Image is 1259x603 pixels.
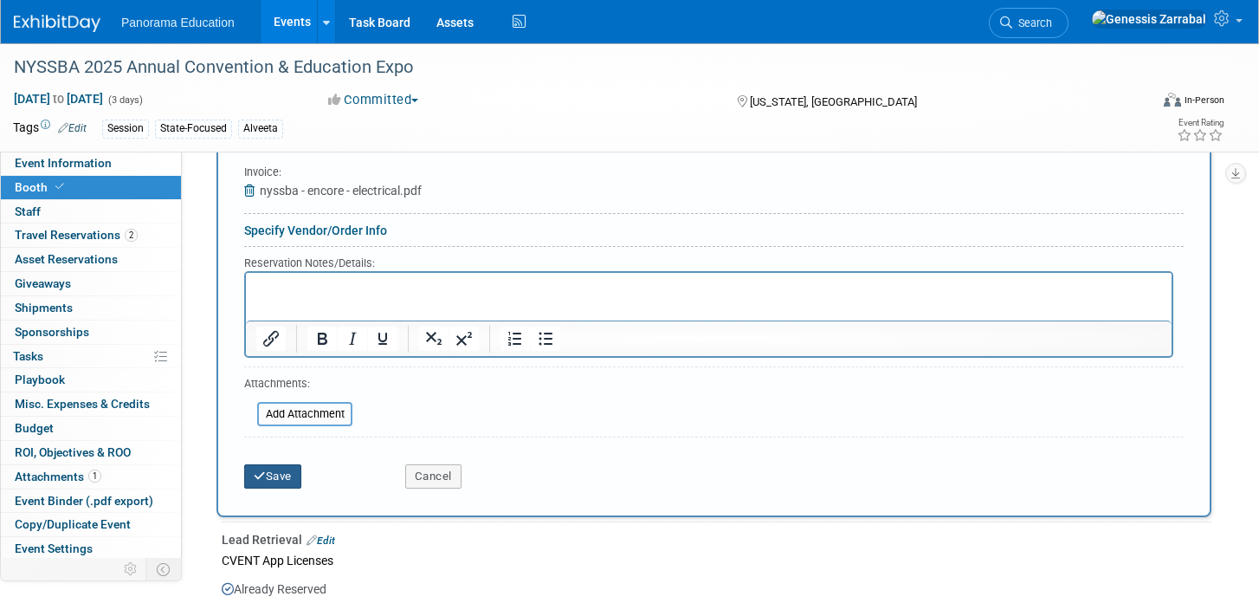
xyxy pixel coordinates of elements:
button: Bold [307,327,337,351]
a: Misc. Expenses & Credits [1,392,181,416]
span: Travel Reservations [15,228,138,242]
span: Search [1012,16,1052,29]
a: Tasks [1,345,181,368]
a: Staff [1,200,181,224]
a: Specify Vendor/Order Info [244,224,387,237]
div: Session [102,120,149,138]
div: Reservation Notes/Details: [244,254,1173,271]
span: Event Information [15,156,112,170]
span: [US_STATE], [GEOGRAPHIC_DATA] [750,95,917,108]
i: Booth reservation complete [55,182,64,191]
div: Attachments: [244,376,352,396]
img: Genessis Zarrabal [1091,10,1207,29]
button: Cancel [405,464,462,489]
td: Toggle Event Tabs [146,558,182,580]
span: Playbook [15,373,65,386]
a: Asset Reservations [1,248,181,271]
button: Save [244,464,301,489]
span: to [50,92,67,106]
a: Attachments1 [1,465,181,489]
button: Numbered list [500,327,530,351]
span: (3 days) [107,94,143,106]
a: Travel Reservations2 [1,224,181,247]
a: Booth [1,176,181,199]
button: Committed [322,91,425,109]
a: Search [989,8,1069,38]
span: Event Binder (.pdf export) [15,494,153,508]
span: Shipments [15,301,73,314]
span: Asset Reservations [15,252,118,266]
span: 1 [88,470,101,483]
a: Shipments [1,296,181,320]
iframe: Rich Text Area [246,273,1172,321]
a: Edit [307,535,335,547]
span: Staff [15,204,41,218]
td: Personalize Event Tab Strip [116,558,146,580]
a: Giveaways [1,272,181,295]
span: Tasks [13,349,43,363]
div: NYSSBA 2025 Annual Convention & Education Expo [8,52,1121,83]
button: Bullet list [531,327,560,351]
span: Panorama Education [121,16,235,29]
button: Underline [368,327,397,351]
div: Event Rating [1177,119,1223,127]
a: Event Information [1,152,181,175]
span: Copy/Duplicate Event [15,517,131,531]
button: Italic [338,327,367,351]
a: Event Settings [1,537,181,561]
td: Tags [13,119,87,139]
span: ROI, Objectives & ROO [15,445,131,459]
div: Event Format [1044,90,1224,116]
span: 2 [125,229,138,242]
span: Misc. Expenses & Credits [15,397,150,411]
a: Edit [58,122,87,134]
a: Event Binder (.pdf export) [1,490,181,513]
span: Giveaways [15,276,71,290]
a: Sponsorships [1,321,181,344]
span: Booth [15,180,68,194]
span: [DATE] [DATE] [13,91,104,107]
a: Copy/Duplicate Event [1,513,181,536]
div: State-Focused [155,120,232,138]
a: Budget [1,417,181,440]
div: Alveeta [238,120,283,138]
div: In-Person [1184,94,1224,107]
button: Superscript [449,327,479,351]
a: Remove Attachment [244,184,260,198]
span: nyssba - encore - electrical.pdf [260,184,422,198]
span: Attachments [15,470,101,483]
button: Subscript [419,327,449,351]
div: Invoice: [244,165,422,182]
a: ROI, Objectives & ROO [1,441,181,464]
div: CVENT App Licenses [222,548,1211,572]
button: Insert/edit link [256,327,286,351]
span: Sponsorships [15,325,89,339]
a: Playbook [1,368,181,392]
img: Format-Inperson.png [1164,93,1181,107]
span: Event Settings [15,541,93,555]
span: Budget [15,421,54,435]
img: ExhibitDay [14,15,100,32]
div: Lead Retrieval [222,531,1211,548]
